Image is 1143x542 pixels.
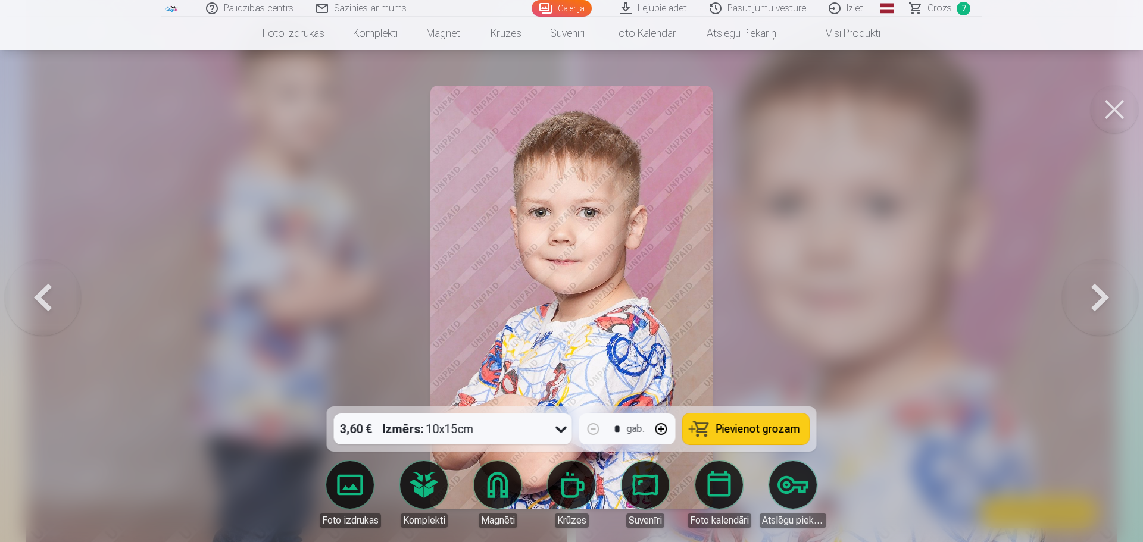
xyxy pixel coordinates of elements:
div: 3,60 € [334,413,378,444]
strong: Izmērs : [383,421,424,437]
a: Komplekti [391,461,457,528]
div: 10x15cm [383,413,474,444]
a: Magnēti [412,17,476,50]
div: Komplekti [401,513,448,528]
span: Grozs [927,1,952,15]
div: Suvenīri [626,513,664,528]
div: gab. [627,422,645,436]
a: Suvenīri [612,461,679,528]
a: Foto kalendāri [599,17,692,50]
a: Suvenīri [536,17,599,50]
span: Pievienot grozam [716,424,800,434]
a: Foto izdrukas [317,461,383,528]
a: Komplekti [339,17,412,50]
div: Foto kalendāri [688,513,751,528]
a: Atslēgu piekariņi [692,17,792,50]
a: Magnēti [464,461,531,528]
a: Krūzes [538,461,605,528]
a: Atslēgu piekariņi [760,461,826,528]
a: Foto kalendāri [686,461,752,528]
div: Foto izdrukas [320,513,381,528]
a: Krūzes [476,17,536,50]
div: Magnēti [479,513,517,528]
img: /fa1 [165,5,179,12]
a: Foto izdrukas [248,17,339,50]
button: Pievienot grozam [683,413,810,444]
span: 7 [957,2,970,15]
div: Krūzes [555,513,589,528]
a: Visi produkti [792,17,895,50]
div: Atslēgu piekariņi [760,513,826,528]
